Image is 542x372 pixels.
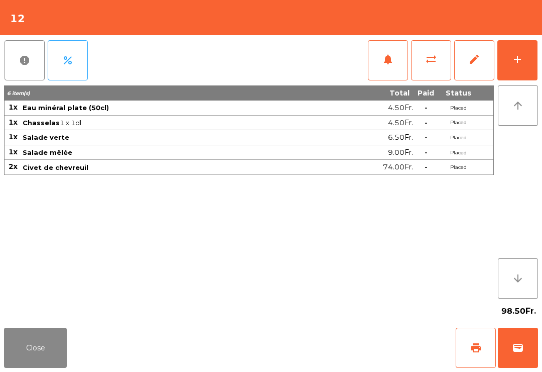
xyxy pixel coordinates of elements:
h4: 12 [10,11,25,26]
button: report [5,40,45,80]
td: Placed [438,101,478,116]
i: arrow_downward [512,272,524,285]
span: Salade mêlée [23,148,72,156]
span: 6 item(s) [7,90,30,97]
span: 2x [9,162,18,171]
th: Total [312,85,414,101]
span: 6.50Fr. [388,131,413,144]
button: Close [4,328,67,368]
button: notifications [368,40,408,80]
span: Chasselas [23,119,60,127]
span: 1x [9,103,18,112]
span: Civet de chevreuil [23,163,88,171]
span: 1x [9,147,18,156]
span: 74.00Fr. [383,160,413,174]
td: Placed [438,116,478,131]
span: Eau minéral plate (50cl) [23,104,109,112]
button: percent [48,40,88,80]
i: arrow_upward [512,100,524,112]
span: Salade verte [23,133,69,141]
span: 4.50Fr. [388,101,413,115]
div: add [511,53,523,65]
button: add [497,40,537,80]
span: - [425,148,428,157]
span: - [425,133,428,142]
span: percent [62,54,74,66]
button: print [456,328,496,368]
span: edit [468,53,480,65]
button: edit [454,40,494,80]
span: print [470,342,482,354]
span: notifications [382,53,394,65]
button: arrow_downward [498,258,538,299]
td: Placed [438,130,478,145]
button: arrow_upward [498,85,538,126]
span: sync_alt [425,53,437,65]
th: Status [438,85,478,101]
span: - [425,162,428,171]
span: - [425,118,428,127]
th: Paid [414,85,438,101]
span: report [19,54,31,66]
span: wallet [512,342,524,354]
button: sync_alt [411,40,451,80]
span: 9.00Fr. [388,146,413,159]
td: Placed [438,160,478,175]
span: - [425,103,428,112]
span: 4.50Fr. [388,116,413,130]
button: wallet [498,328,538,368]
span: 1x [9,118,18,127]
span: 98.50Fr. [501,304,536,319]
span: 1x [9,132,18,141]
span: 1 x 1dl [23,119,311,127]
td: Placed [438,145,478,160]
